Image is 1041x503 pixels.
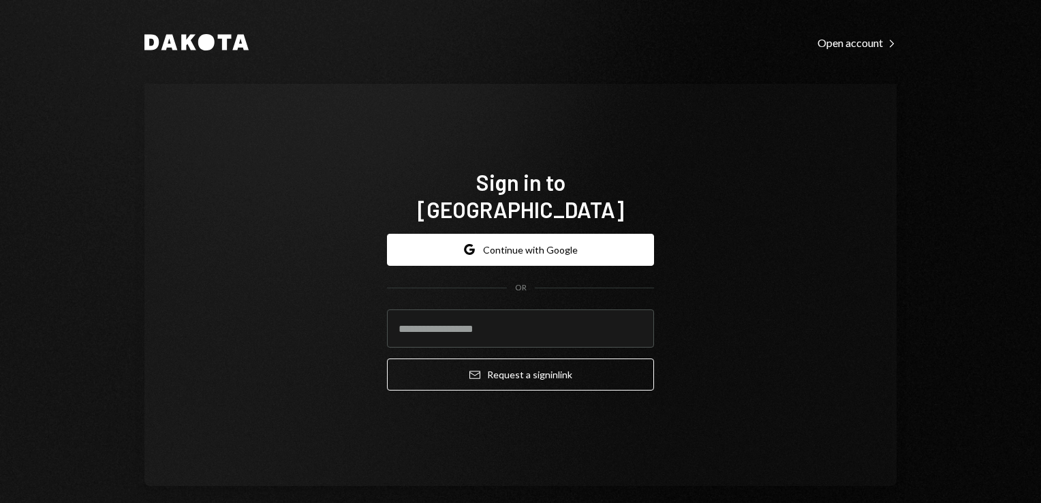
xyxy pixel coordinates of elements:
button: Continue with Google [387,234,654,266]
div: Open account [818,36,897,50]
div: OR [515,282,527,294]
button: Request a signinlink [387,359,654,391]
h1: Sign in to [GEOGRAPHIC_DATA] [387,168,654,223]
a: Open account [818,35,897,50]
